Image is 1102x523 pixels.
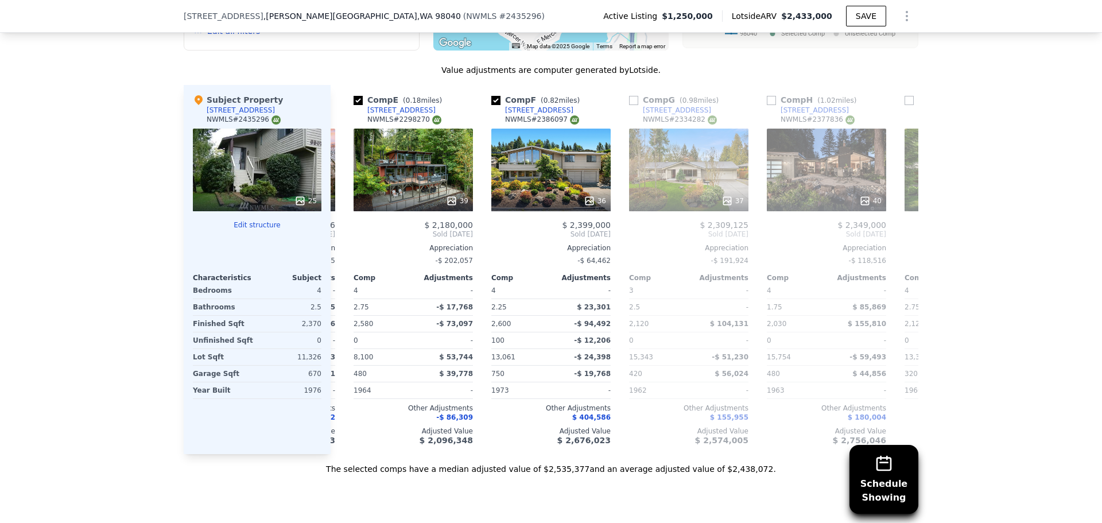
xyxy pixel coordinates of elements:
[263,10,461,22] span: , [PERSON_NAME][GEOGRAPHIC_DATA]
[905,106,987,115] a: [STREET_ADDRESS]
[491,273,551,282] div: Comp
[572,413,611,421] span: $ 404,586
[463,10,545,22] div: ( )
[436,257,473,265] span: -$ 202,057
[416,332,473,348] div: -
[691,282,748,299] div: -
[849,353,886,361] span: -$ 59,493
[767,404,886,413] div: Other Adjustments
[837,220,886,230] span: $ 2,349,000
[905,230,1024,239] span: Sold [DATE]
[354,106,436,115] a: [STREET_ADDRESS]
[259,282,321,299] div: 4
[577,257,611,265] span: -$ 64,462
[354,230,473,239] span: Sold [DATE]
[536,96,584,104] span: ( miles)
[629,230,748,239] span: Sold [DATE]
[354,336,358,344] span: 0
[767,286,771,295] span: 4
[767,94,861,106] div: Comp H
[711,257,748,265] span: -$ 191,924
[491,404,611,413] div: Other Adjustments
[845,115,855,125] img: NWMLS Logo
[710,413,748,421] span: $ 155,955
[781,115,855,125] div: NWMLS # 2377836
[491,243,611,253] div: Appreciation
[491,299,549,315] div: 2.25
[491,370,505,378] span: 750
[700,220,748,230] span: $ 2,309,125
[354,243,473,253] div: Appreciation
[184,454,918,475] div: The selected comps have a median adjusted value of $2,535,377 and an average adjusted value of $2...
[354,286,358,295] span: 4
[721,195,744,207] div: 37
[781,11,832,21] span: $2,433,000
[682,96,698,104] span: 0.98
[574,336,611,344] span: -$ 12,206
[629,336,634,344] span: 0
[354,370,367,378] span: 480
[259,299,321,315] div: 2.5
[629,382,686,398] div: 1962
[420,436,473,445] span: $ 2,096,348
[257,273,321,282] div: Subject
[691,332,748,348] div: -
[895,5,918,28] button: Show Options
[294,195,317,207] div: 25
[820,96,836,104] span: 1.02
[849,445,918,514] button: ScheduleShowing
[259,332,321,348] div: 0
[695,436,748,445] span: $ 2,574,005
[354,94,447,106] div: Comp E
[848,413,886,421] span: $ 180,004
[767,353,791,361] span: 15,754
[905,382,962,398] div: 1960
[193,316,255,332] div: Finished Sqft
[905,273,964,282] div: Comp
[845,30,895,37] text: Unselected Comp
[629,370,642,378] span: 420
[491,320,511,328] span: 2,600
[905,286,909,295] span: 4
[193,349,255,365] div: Lot Sqft
[557,436,611,445] span: $ 2,676,023
[436,36,474,51] a: Open this area in Google Maps (opens a new window)
[629,243,748,253] div: Appreciation
[193,382,255,398] div: Year Built
[398,96,447,104] span: ( miles)
[849,257,886,265] span: -$ 118,516
[413,273,473,282] div: Adjustments
[354,320,373,328] span: 2,580
[574,370,611,378] span: -$ 19,768
[551,273,611,282] div: Adjustments
[852,303,886,311] span: $ 85,869
[691,382,748,398] div: -
[905,336,909,344] span: 0
[826,273,886,282] div: Adjustments
[354,273,413,282] div: Comp
[466,11,496,21] span: NWMLS
[767,382,824,398] div: 1963
[193,299,255,315] div: Bathrooms
[767,230,886,239] span: Sold [DATE]
[767,320,786,328] span: 2,030
[767,273,826,282] div: Comp
[354,382,411,398] div: 1964
[436,413,473,421] span: -$ 86,309
[905,94,991,106] div: Comp I
[584,195,606,207] div: 36
[207,115,281,125] div: NWMLS # 2435296
[732,10,781,22] span: Lotside ARV
[512,43,520,48] button: Keyboard shortcuts
[629,286,634,295] span: 3
[905,299,962,315] div: 2.75
[406,96,421,104] span: 0.18
[905,427,1024,436] div: Adjusted Value
[767,243,886,253] div: Appreciation
[416,382,473,398] div: -
[432,115,441,125] img: NWMLS Logo
[354,299,411,315] div: 2.75
[207,106,275,115] div: [STREET_ADDRESS]
[643,115,717,125] div: NWMLS # 2334282
[905,370,918,378] span: 320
